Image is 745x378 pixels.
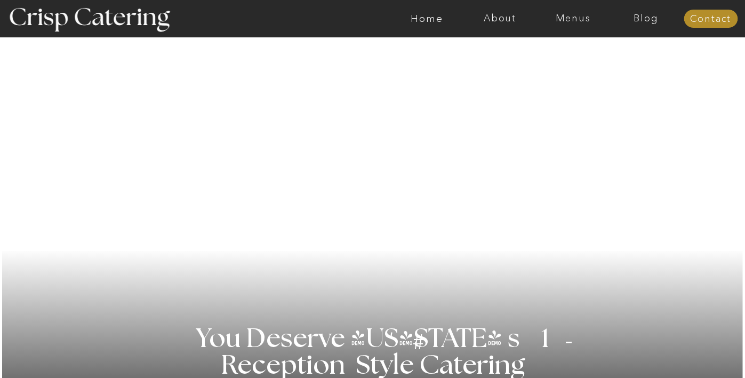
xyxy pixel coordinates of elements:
h3: ' [370,326,413,353]
a: Home [390,13,463,24]
h3: # [389,332,450,363]
a: Contact [684,14,738,25]
a: About [463,13,536,24]
h3: ' [544,313,575,374]
a: Blog [610,13,683,24]
a: Menus [536,13,610,24]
